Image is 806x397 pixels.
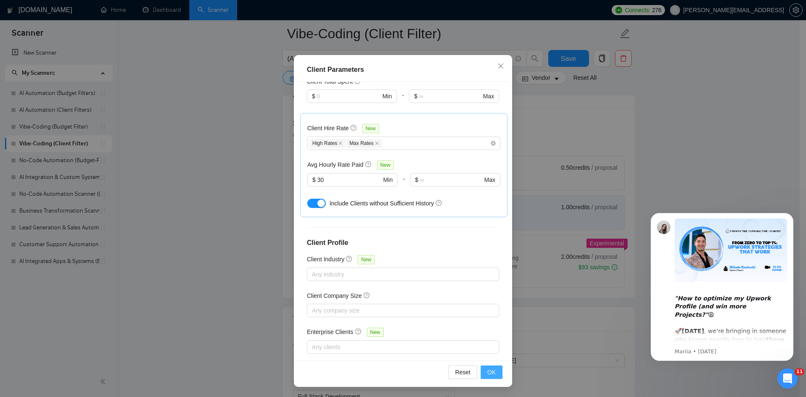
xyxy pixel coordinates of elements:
span: Max [484,175,495,184]
span: question-circle [355,328,362,335]
span: New [367,328,384,337]
iframe: Intercom live chat [777,368,798,389]
div: Client Parameters [307,65,499,75]
span: Min [382,92,392,101]
button: Reset [448,365,477,379]
input: ∞ [419,92,481,101]
span: question-circle [365,161,372,168]
span: New [377,160,394,170]
span: Reset [455,368,471,377]
div: - [398,173,410,197]
span: $ [415,175,419,184]
span: question-circle [346,255,353,262]
span: New [362,124,379,133]
span: question-circle [364,292,370,299]
span: Max Rates [346,139,382,148]
span: $ [312,175,316,184]
input: 0 [317,175,382,184]
span: $ [414,92,417,101]
span: OK [487,368,496,377]
span: close-circle [491,141,496,146]
h5: Client Company Size [307,291,362,300]
input: ∞ [420,175,482,184]
button: OK [481,365,502,379]
span: close [375,141,379,145]
div: - [397,89,409,113]
input: 0 [317,92,381,101]
span: $ [312,92,315,101]
span: question-circle [351,124,357,131]
span: Max [483,92,494,101]
span: close [497,63,504,69]
span: 11 [795,368,804,375]
h5: Client Hire Rate [307,124,349,133]
h5: Client Industry [307,255,344,264]
h4: Client Profile [307,238,499,248]
h5: Avg Hourly Rate Paid [307,160,364,169]
span: New [358,255,374,264]
h5: Enterprise Clients [307,327,353,337]
span: close [338,141,343,145]
span: Min [383,175,393,184]
span: Include Clients without Sufficient History [330,200,434,207]
button: Close [489,55,512,78]
span: question-circle [436,200,442,206]
iframe: Intercom notifications message [638,200,806,374]
span: High Rates [309,139,345,148]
